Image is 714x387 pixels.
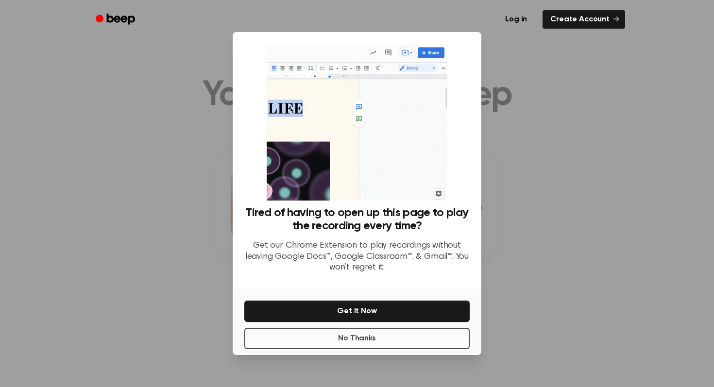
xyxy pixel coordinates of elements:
[495,8,537,31] a: Log in
[89,10,144,29] a: Beep
[244,240,470,273] p: Get our Chrome Extension to play recordings without leaving Google Docs™, Google Classroom™, & Gm...
[543,10,625,29] a: Create Account
[244,301,470,322] button: Get It Now
[244,206,470,233] h3: Tired of having to open up this page to play the recording every time?
[244,328,470,349] button: No Thanks
[267,44,447,201] img: Beep extension in action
